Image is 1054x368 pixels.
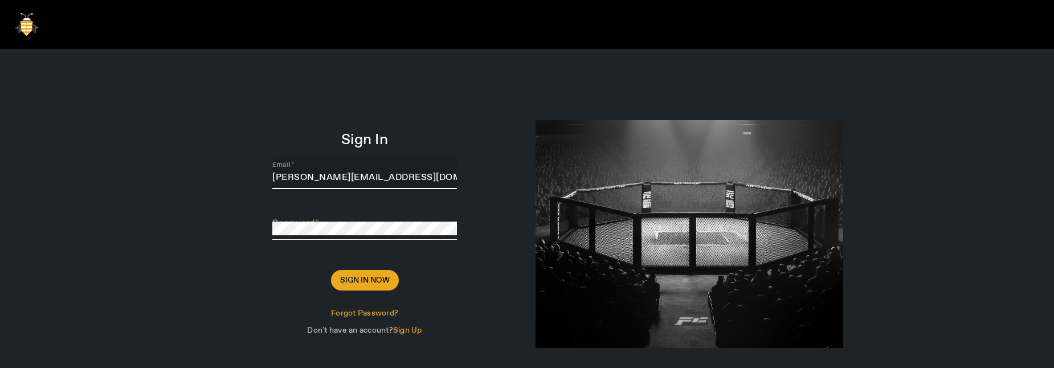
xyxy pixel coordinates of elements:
span: Don't have an account? [307,325,393,336]
span: Sign In [341,134,388,146]
button: Sign In Now [331,270,399,291]
span: Forgot Password? [331,308,398,319]
span: Sign In Now [340,275,390,286]
mat-label: Password [272,218,314,229]
mat-label: Email [272,161,291,169]
img: bigbee-logo.png [9,7,44,42]
span: Sign Up [393,325,422,336]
